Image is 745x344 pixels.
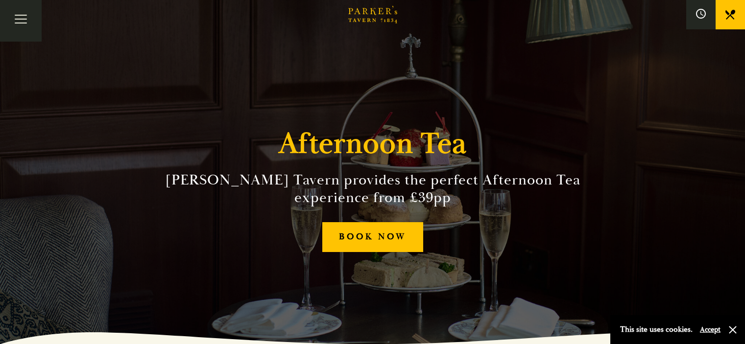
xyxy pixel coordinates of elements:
[728,325,738,335] button: Close and accept
[700,325,721,334] button: Accept
[322,222,423,252] a: BOOK NOW
[279,126,467,161] h1: Afternoon Tea
[620,322,693,337] p: This site uses cookies.
[149,171,596,206] h2: [PERSON_NAME] Tavern provides the perfect Afternoon Tea experience from £39pp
